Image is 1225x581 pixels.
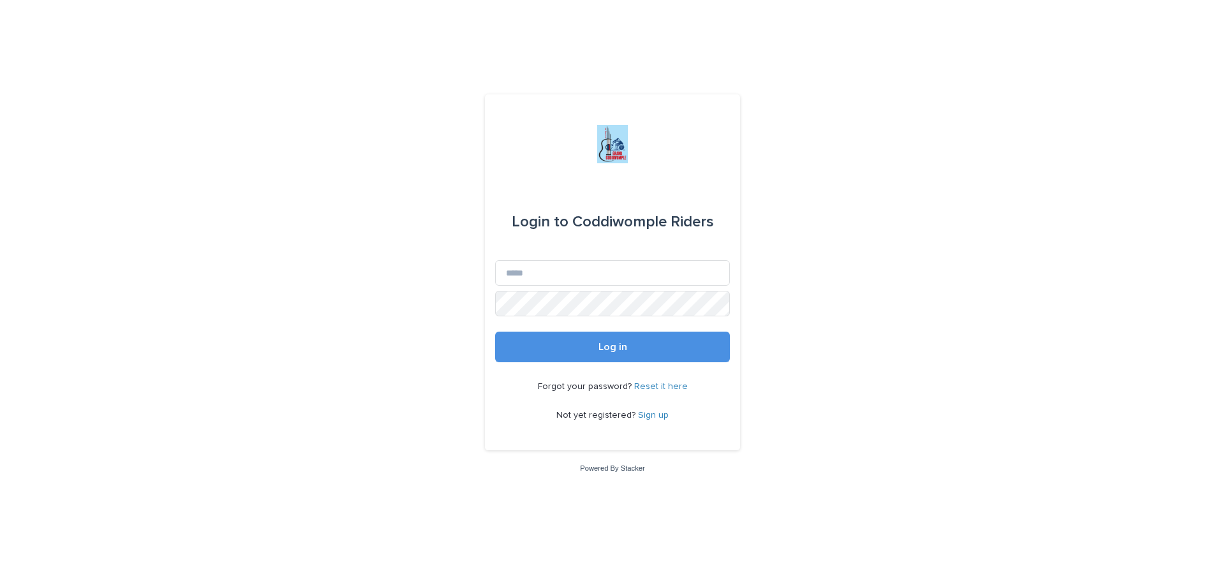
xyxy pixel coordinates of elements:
div: Coddiwomple Riders [512,204,714,240]
a: Sign up [638,411,669,420]
span: Log in [598,342,627,352]
a: Reset it here [634,382,688,391]
a: Powered By Stacker [580,464,644,472]
span: Not yet registered? [556,411,638,420]
span: Login to [512,214,568,230]
button: Log in [495,332,730,362]
span: Forgot your password? [538,382,634,391]
img: jxsLJbdS1eYBI7rVAS4p [597,125,628,163]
